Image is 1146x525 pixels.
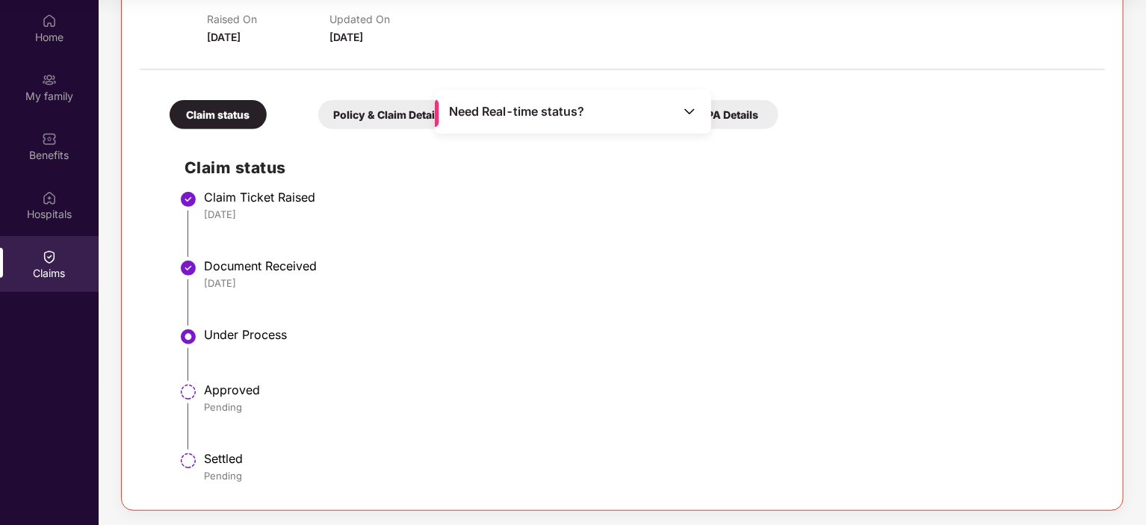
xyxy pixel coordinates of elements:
[204,451,1090,466] div: Settled
[179,328,197,346] img: svg+xml;base64,PHN2ZyBpZD0iU3RlcC1BY3RpdmUtMzJ4MzIiIHhtbG5zPSJodHRwOi8vd3d3LnczLm9yZy8yMDAwL3N2Zy...
[204,190,1090,205] div: Claim Ticket Raised
[204,327,1090,342] div: Under Process
[42,190,57,205] img: svg+xml;base64,PHN2ZyBpZD0iSG9zcGl0YWxzIiB4bWxucz0iaHR0cDovL3d3dy53My5vcmcvMjAwMC9zdmciIHdpZHRoPS...
[204,469,1090,482] div: Pending
[179,259,197,277] img: svg+xml;base64,PHN2ZyBpZD0iU3RlcC1Eb25lLTMyeDMyIiB4bWxucz0iaHR0cDovL3d3dy53My5vcmcvMjAwMC9zdmciIH...
[170,100,267,129] div: Claim status
[185,155,1090,180] h2: Claim status
[318,100,459,129] div: Policy & Claim Details
[179,383,197,401] img: svg+xml;base64,PHN2ZyBpZD0iU3RlcC1QZW5kaW5nLTMyeDMyIiB4bWxucz0iaHR0cDovL3d3dy53My5vcmcvMjAwMC9zdm...
[207,13,329,25] p: Raised On
[449,104,584,119] span: Need Real-time status?
[179,190,197,208] img: svg+xml;base64,PHN2ZyBpZD0iU3RlcC1Eb25lLTMyeDMyIiB4bWxucz0iaHR0cDovL3d3dy53My5vcmcvMjAwMC9zdmciIH...
[329,31,363,43] span: [DATE]
[42,72,57,87] img: svg+xml;base64,PHN2ZyB3aWR0aD0iMjAiIGhlaWdodD0iMjAiIHZpZXdCb3g9IjAgMCAyMCAyMCIgZmlsbD0ibm9uZSIgeG...
[204,276,1090,290] div: [DATE]
[682,104,697,119] img: Toggle Icon
[204,208,1090,221] div: [DATE]
[204,400,1090,414] div: Pending
[42,13,57,28] img: svg+xml;base64,PHN2ZyBpZD0iSG9tZSIgeG1sbnM9Imh0dHA6Ly93d3cudzMub3JnLzIwMDAvc3ZnIiB3aWR0aD0iMjAiIG...
[179,452,197,470] img: svg+xml;base64,PHN2ZyBpZD0iU3RlcC1QZW5kaW5nLTMyeDMyIiB4bWxucz0iaHR0cDovL3d3dy53My5vcmcvMjAwMC9zdm...
[681,100,778,129] div: TPA Details
[329,13,452,25] p: Updated On
[42,249,57,264] img: svg+xml;base64,PHN2ZyBpZD0iQ2xhaW0iIHhtbG5zPSJodHRwOi8vd3d3LnczLm9yZy8yMDAwL3N2ZyIgd2lkdGg9IjIwIi...
[207,31,241,43] span: [DATE]
[42,131,57,146] img: svg+xml;base64,PHN2ZyBpZD0iQmVuZWZpdHMiIHhtbG5zPSJodHRwOi8vd3d3LnczLm9yZy8yMDAwL3N2ZyIgd2lkdGg9Ij...
[204,382,1090,397] div: Approved
[204,258,1090,273] div: Document Received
